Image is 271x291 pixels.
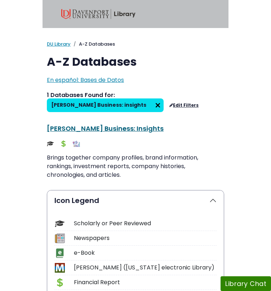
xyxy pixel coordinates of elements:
[47,153,224,179] p: Brings together company profiles, brand information, rankings, investment reports, company histor...
[61,9,135,19] img: Davenport University Library
[74,249,217,257] div: e-Book
[55,263,65,273] img: Icon MeL (Michigan electronic Library)
[152,100,164,111] img: arr097.svg
[51,101,146,108] span: [PERSON_NAME] Business: insights
[169,103,199,108] a: Edit Filters
[47,140,54,147] img: Scholarly or Peer Reviewed
[221,276,271,291] button: Library Chat
[47,41,71,47] a: DU Library
[55,234,65,243] img: Icon Newspapers
[47,91,115,99] span: 1 Databases Found for:
[55,248,65,258] img: Icon e-Book
[60,140,67,147] img: Financial Report
[55,278,65,287] img: Icon Financial Report
[74,234,217,242] div: Newspapers
[73,140,80,147] img: Industry Report
[74,278,217,287] div: Financial Report
[47,76,124,84] a: En español: Bases de Datos
[74,263,217,272] div: [PERSON_NAME] ([US_STATE] electronic Library)
[74,219,217,228] div: Scholarly or Peer Reviewed
[47,124,164,133] a: [PERSON_NAME] Business: Insights
[47,41,224,48] nav: breadcrumb
[71,41,115,48] li: A-Z Databases
[55,219,65,228] img: Icon Scholarly or Peer Reviewed
[47,55,224,69] h1: A-Z Databases
[47,190,224,211] button: Icon Legend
